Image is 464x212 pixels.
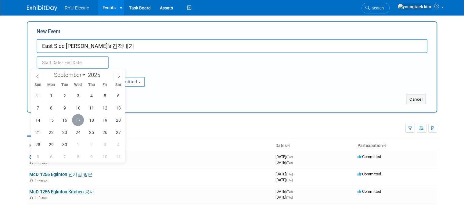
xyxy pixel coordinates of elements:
span: In-Person [35,196,50,200]
input: Start Date - End Date [37,56,109,69]
a: McD 1256 Eglinton 전기실 방문 [29,172,92,177]
span: September 11, 2025 [85,102,97,114]
span: [DATE] [275,172,295,176]
button: Cancel [406,95,426,104]
a: Upcoming3 [27,124,61,135]
div: Attendance / Format: [37,69,94,77]
span: October 7, 2025 [59,151,70,163]
span: September 8, 2025 [45,102,57,114]
span: September 16, 2025 [59,114,70,126]
span: (Tue) [286,155,293,159]
span: Committed [358,189,381,194]
span: September 21, 2025 [32,126,44,138]
span: September 10, 2025 [72,102,84,114]
span: September 22, 2025 [45,126,57,138]
a: Sort by Start Date [287,143,290,148]
span: September 26, 2025 [99,126,111,138]
a: Search [361,3,390,13]
th: Dates [273,141,355,151]
span: September 18, 2025 [85,114,97,126]
input: Name of Trade Show / Conference [37,39,427,53]
a: 889 Dundas One pound Cake Service Upgrade [29,154,121,160]
label: New Event [37,28,60,38]
span: September 25, 2025 [85,126,97,138]
span: Fri [98,83,112,87]
span: September 28, 2025 [32,138,44,150]
span: [DATE] [275,178,293,182]
th: Event [27,141,273,151]
span: [DATE] [275,195,293,199]
span: [DATE] [275,160,293,165]
th: Participation [355,141,437,151]
span: September 12, 2025 [99,102,111,114]
span: September 14, 2025 [32,114,44,126]
span: Wed [71,83,85,87]
span: August 31, 2025 [32,90,44,102]
span: October 3, 2025 [99,138,111,150]
span: October 8, 2025 [72,151,84,163]
span: (Thu) [286,196,293,199]
span: RYU Electric [65,5,89,10]
span: October 2, 2025 [85,138,97,150]
span: September 7, 2025 [32,102,44,114]
span: September 30, 2025 [59,138,70,150]
span: (Thu) [286,173,293,176]
img: In-Person Event [30,161,33,164]
span: [DATE] [275,154,295,159]
span: Thu [85,83,98,87]
span: Mon [45,83,58,87]
span: September 6, 2025 [112,90,124,102]
span: October 10, 2025 [99,151,111,163]
select: Month [51,71,86,79]
span: September 1, 2025 [45,90,57,102]
span: September 17, 2025 [72,114,84,126]
span: September 23, 2025 [59,126,70,138]
img: youngtaek kim [397,3,431,10]
span: October 4, 2025 [112,138,124,150]
div: Participation: [103,69,161,77]
span: September 13, 2025 [112,102,124,114]
span: September 27, 2025 [112,126,124,138]
span: September 9, 2025 [59,102,70,114]
span: October 5, 2025 [32,151,44,163]
span: Committed [358,154,381,159]
span: October 11, 2025 [112,151,124,163]
span: September 5, 2025 [99,90,111,102]
span: October 9, 2025 [85,151,97,163]
span: Committed [358,172,381,176]
span: September 15, 2025 [45,114,57,126]
span: September 24, 2025 [72,126,84,138]
span: September 2, 2025 [59,90,70,102]
span: Search [370,6,384,10]
span: September 4, 2025 [85,90,97,102]
span: (Thu) [286,178,293,182]
span: September 3, 2025 [72,90,84,102]
span: September 19, 2025 [99,114,111,126]
a: McD 1256 Eglinton Kitchen 공사 [29,189,94,195]
span: In-Person [35,178,50,182]
img: In-Person Event [30,178,33,181]
img: ExhibitDay [27,5,57,11]
span: September 29, 2025 [45,138,57,150]
input: Year [86,71,105,78]
span: Sat [112,83,125,87]
span: Sun [31,83,45,87]
span: In-Person [35,161,50,165]
span: [DATE] [275,189,295,194]
span: September 20, 2025 [112,114,124,126]
span: Tue [58,83,71,87]
span: (Tue) [286,190,293,193]
img: In-Person Event [30,196,33,199]
span: (Tue) [286,161,293,164]
a: Sort by Participation Type [383,143,386,148]
span: October 1, 2025 [72,138,84,150]
span: October 6, 2025 [45,151,57,163]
